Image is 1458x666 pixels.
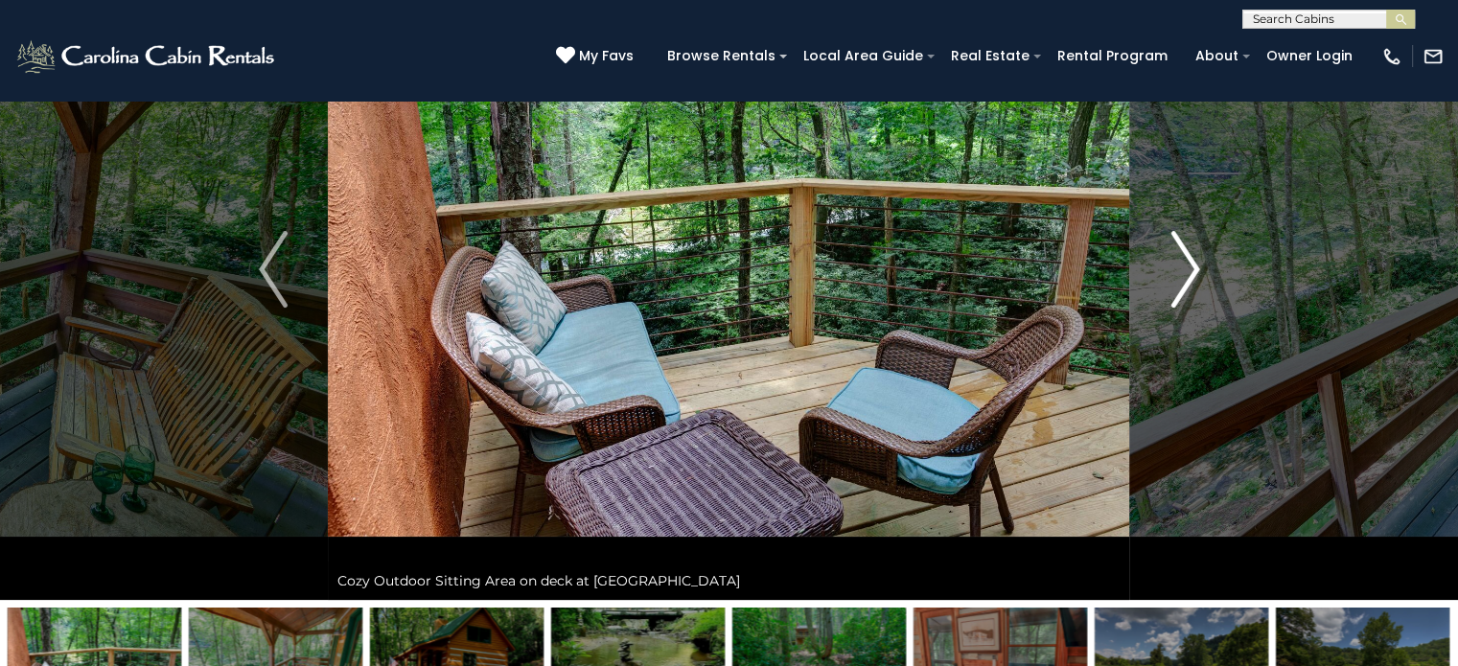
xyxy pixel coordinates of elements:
[1381,46,1402,67] img: phone-regular-white.png
[1257,41,1362,71] a: Owner Login
[794,41,933,71] a: Local Area Guide
[1186,41,1248,71] a: About
[259,231,288,308] img: arrow
[1423,46,1444,67] img: mail-regular-white.png
[1170,231,1199,308] img: arrow
[941,41,1039,71] a: Real Estate
[658,41,785,71] a: Browse Rentals
[14,37,280,76] img: White-1-2.png
[556,46,638,67] a: My Favs
[579,46,634,66] span: My Favs
[1048,41,1177,71] a: Rental Program
[328,562,1129,600] div: Cozy Outdoor Sitting Area on deck at [GEOGRAPHIC_DATA]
